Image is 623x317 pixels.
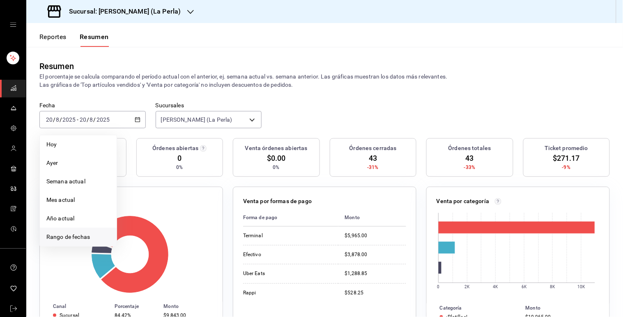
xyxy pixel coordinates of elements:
th: Monto [522,303,609,312]
text: 10K [578,285,586,289]
span: / [60,116,62,123]
span: 43 [369,153,377,164]
h3: Órdenes cerradas [349,144,397,153]
input: ---- [62,116,76,123]
span: Hoy [46,140,110,149]
span: 43 [466,153,474,164]
span: Año actual [46,214,110,223]
span: Rango de fechas [46,233,110,241]
text: 4K [493,285,499,289]
th: Categoría [427,303,522,312]
span: 0 [177,153,182,164]
span: [PERSON_NAME] (La Perla) [161,116,232,124]
button: open drawer [10,21,16,28]
span: -33% [464,164,476,171]
h3: Órdenes totales [448,144,491,153]
span: $271.17 [553,153,580,164]
div: Efectivo [243,251,325,258]
th: Forma de pago [243,209,338,227]
input: -- [46,116,53,123]
div: $5,965.00 [345,232,406,239]
div: $3,878.00 [345,251,406,258]
th: Canal [40,302,111,311]
text: 2K [465,285,470,289]
input: ---- [96,116,110,123]
label: Sucursales [156,103,262,109]
button: Resumen [80,33,109,47]
span: 0% [176,164,183,171]
h3: Venta órdenes abiertas [245,144,308,153]
th: Porcentaje [111,302,161,311]
p: Venta por categoría [437,197,490,206]
div: Terminal [243,232,325,239]
span: $0.00 [267,153,286,164]
h3: Órdenes abiertas [152,144,198,153]
span: Ayer [46,159,110,167]
text: 0 [437,285,440,289]
span: -9% [562,164,570,171]
th: Monto [161,302,223,311]
span: / [53,116,55,123]
h3: Ticket promedio [545,144,588,153]
th: Monto [338,209,406,227]
input: -- [90,116,94,123]
span: Mes actual [46,196,110,204]
span: 0% [273,164,280,171]
span: - [77,116,78,123]
label: Fecha [39,103,146,109]
div: Resumen [39,60,74,72]
h3: Sucursal: [PERSON_NAME] (La Perla) [62,7,181,16]
text: 8K [550,285,556,289]
div: navigation tabs [39,33,109,47]
div: Rappi [243,289,325,296]
span: -31% [367,164,379,171]
p: Venta por formas de pago [243,197,312,206]
span: Semana actual [46,177,110,186]
span: / [87,116,89,123]
div: Uber Eats [243,270,325,277]
text: 6K [522,285,527,289]
span: / [94,116,96,123]
p: El porcentaje se calcula comparando el período actual con el anterior, ej. semana actual vs. sema... [39,72,610,89]
div: $528.25 [345,289,406,296]
input: -- [79,116,87,123]
div: $1,288.85 [345,270,406,277]
button: Reportes [39,33,67,47]
input: -- [55,116,60,123]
